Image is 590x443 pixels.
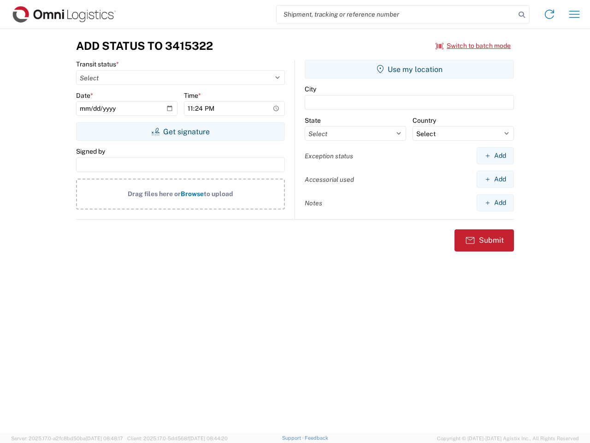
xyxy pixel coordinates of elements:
[454,229,514,251] button: Submit
[11,436,123,441] span: Server: 2025.17.0-a2fc8bd50ba
[76,122,285,141] button: Get signature
[184,91,201,100] label: Time
[436,38,511,54] button: Switch to batch mode
[305,199,322,207] label: Notes
[282,435,305,441] a: Support
[76,39,213,53] h3: Add Status to 3415322
[76,147,105,156] label: Signed by
[128,190,181,198] span: Drag files here or
[305,152,353,160] label: Exception status
[477,171,514,188] button: Add
[76,91,93,100] label: Date
[305,60,514,78] button: Use my location
[277,6,515,23] input: Shipment, tracking or reference number
[437,434,579,443] span: Copyright © [DATE]-[DATE] Agistix Inc., All Rights Reserved
[86,436,123,441] span: [DATE] 08:48:17
[305,116,321,125] label: State
[305,435,328,441] a: Feedback
[76,60,119,68] label: Transit status
[305,85,316,93] label: City
[305,175,354,184] label: Accessorial used
[477,147,514,164] button: Add
[477,194,514,211] button: Add
[127,436,228,441] span: Client: 2025.17.0-5dd568f
[181,190,204,198] span: Browse
[413,116,436,125] label: Country
[204,190,233,198] span: to upload
[189,436,228,441] span: [DATE] 08:44:20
